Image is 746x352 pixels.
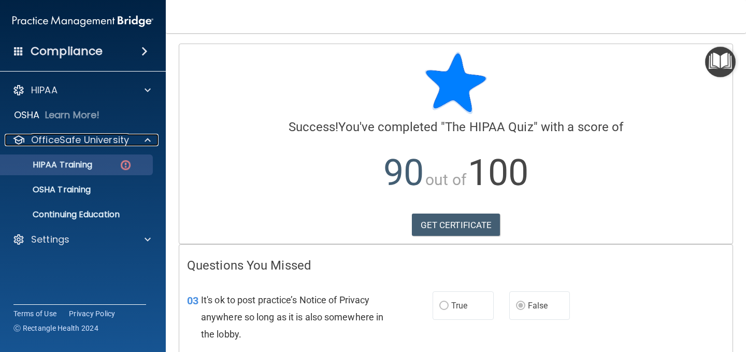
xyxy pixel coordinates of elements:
a: Privacy Policy [69,308,116,319]
span: 90 [383,151,424,194]
h4: Questions You Missed [187,259,725,272]
h4: You've completed " " with a score of [187,120,725,134]
a: Settings [12,233,151,246]
p: Settings [31,233,69,246]
span: True [451,301,467,311]
input: True [439,302,449,310]
p: Learn More! [45,109,100,121]
p: OSHA Training [7,185,91,195]
span: Ⓒ Rectangle Health 2024 [13,323,98,333]
img: danger-circle.6113f641.png [119,159,132,172]
a: GET CERTIFICATE [412,214,500,236]
p: HIPAA Training [7,160,92,170]
p: HIPAA [31,84,58,96]
span: False [528,301,548,311]
p: OfficeSafe University [31,134,129,146]
span: 03 [187,294,198,307]
p: OSHA [14,109,40,121]
a: Terms of Use [13,308,56,319]
input: False [516,302,525,310]
span: It's ok to post practice’s Notice of Privacy anywhere so long as it is also somewhere in the lobby. [201,294,383,340]
a: HIPAA [12,84,151,96]
span: The HIPAA Quiz [445,120,533,134]
button: Open Resource Center [705,47,736,77]
span: 100 [468,151,528,194]
span: out of [425,171,466,189]
h4: Compliance [31,44,103,59]
span: Success! [289,120,339,134]
a: OfficeSafe University [12,134,151,146]
img: blue-star-rounded.9d042014.png [425,52,487,114]
p: Continuing Education [7,209,148,220]
img: PMB logo [12,11,153,32]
